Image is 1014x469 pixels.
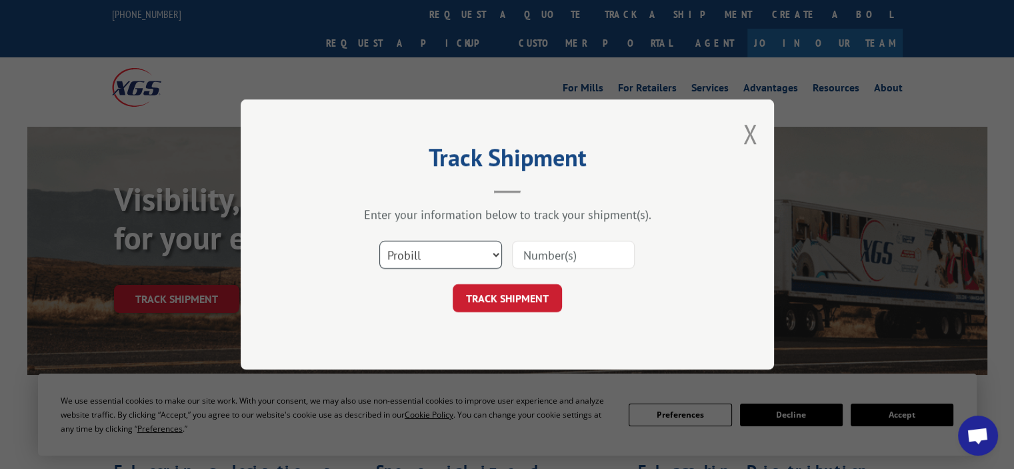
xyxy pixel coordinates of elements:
[307,207,707,222] div: Enter your information below to track your shipment(s).
[307,148,707,173] h2: Track Shipment
[453,284,562,312] button: TRACK SHIPMENT
[743,116,757,151] button: Close modal
[958,416,998,456] div: Open chat
[512,241,635,269] input: Number(s)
